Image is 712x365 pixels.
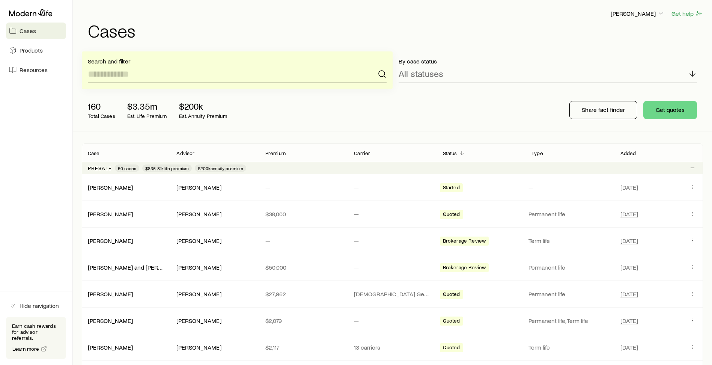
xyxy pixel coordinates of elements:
div: [PERSON_NAME] [176,264,221,271]
p: $27,962 [265,290,342,298]
a: Cases [6,23,66,39]
span: Brokerage Review [443,264,486,272]
p: All statuses [399,68,443,79]
div: [PERSON_NAME] [176,290,221,298]
p: Permanent life [528,264,611,271]
a: Products [6,42,66,59]
div: [PERSON_NAME] [176,210,221,218]
button: Get quotes [643,101,697,119]
p: Presale [88,165,112,171]
p: Share fact finder [582,106,625,113]
a: Resources [6,62,66,78]
p: Earn cash rewards for advisor referrals. [12,323,60,341]
a: [PERSON_NAME] and [PERSON_NAME] [88,264,191,271]
p: Permanent life, Term life [528,317,611,324]
p: Term life [528,237,611,244]
div: [PERSON_NAME] [176,317,221,325]
div: [PERSON_NAME] [176,237,221,245]
p: Search and filter [88,57,387,65]
p: — [265,184,342,191]
p: $2,117 [265,344,342,351]
div: [PERSON_NAME] and [PERSON_NAME] [88,264,164,271]
span: Hide navigation [20,302,59,309]
p: — [354,317,431,324]
span: Cases [20,27,36,35]
span: [DATE] [620,184,638,191]
p: Total Cases [88,113,115,119]
span: [DATE] [620,264,638,271]
p: Permanent life [528,290,611,298]
p: [PERSON_NAME] [611,10,665,17]
span: Quoted [443,291,460,299]
a: [PERSON_NAME] [88,290,133,297]
p: $38,000 [265,210,342,218]
span: Quoted [443,211,460,219]
h1: Cases [88,21,703,39]
button: Hide navigation [6,297,66,314]
span: $200k annuity premium [198,165,243,171]
p: [DEMOGRAPHIC_DATA] General [354,290,431,298]
p: — [354,237,431,244]
p: Added [620,150,636,156]
p: $2,079 [265,317,342,324]
p: 13 carriers [354,344,431,351]
p: Est. Annuity Premium [179,113,227,119]
span: Brokerage Review [443,238,486,246]
span: 50 cases [118,165,136,171]
span: Resources [20,66,48,74]
p: $50,000 [265,264,342,271]
a: [PERSON_NAME] [88,344,133,351]
p: Premium [265,150,286,156]
p: By case status [399,57,697,65]
a: [PERSON_NAME] [88,317,133,324]
span: [DATE] [620,290,638,298]
div: [PERSON_NAME] [88,317,133,325]
p: Carrier [354,150,370,156]
p: $200k [179,101,227,112]
p: — [265,237,342,244]
button: [PERSON_NAME] [610,9,665,18]
div: [PERSON_NAME] [88,237,133,245]
span: Learn more [12,346,39,351]
div: Earn cash rewards for advisor referrals.Learn more [6,317,66,359]
div: [PERSON_NAME] [176,184,221,192]
div: [PERSON_NAME] [88,210,133,218]
p: Case [88,150,100,156]
a: [PERSON_NAME] [88,184,133,191]
button: Share fact finder [569,101,637,119]
p: Advisor [176,150,194,156]
p: — [354,264,431,271]
div: [PERSON_NAME] [176,344,221,351]
p: Est. Life Premium [127,113,167,119]
div: [PERSON_NAME] [88,290,133,298]
span: [DATE] [620,317,638,324]
p: 160 [88,101,115,112]
p: Term life [528,344,611,351]
p: — [354,210,431,218]
button: Get help [671,9,703,18]
span: Started [443,184,460,192]
span: Quoted [443,344,460,352]
span: [DATE] [620,344,638,351]
p: $3.35m [127,101,167,112]
span: [DATE] [620,210,638,218]
p: Status [443,150,457,156]
a: [PERSON_NAME] [88,210,133,217]
p: — [354,184,431,191]
span: $836.81k life premium [145,165,189,171]
p: — [528,184,611,191]
span: Quoted [443,318,460,326]
a: [PERSON_NAME] [88,237,133,244]
p: Permanent life [528,210,611,218]
p: Type [531,150,543,156]
span: [DATE] [620,237,638,244]
span: Products [20,47,43,54]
